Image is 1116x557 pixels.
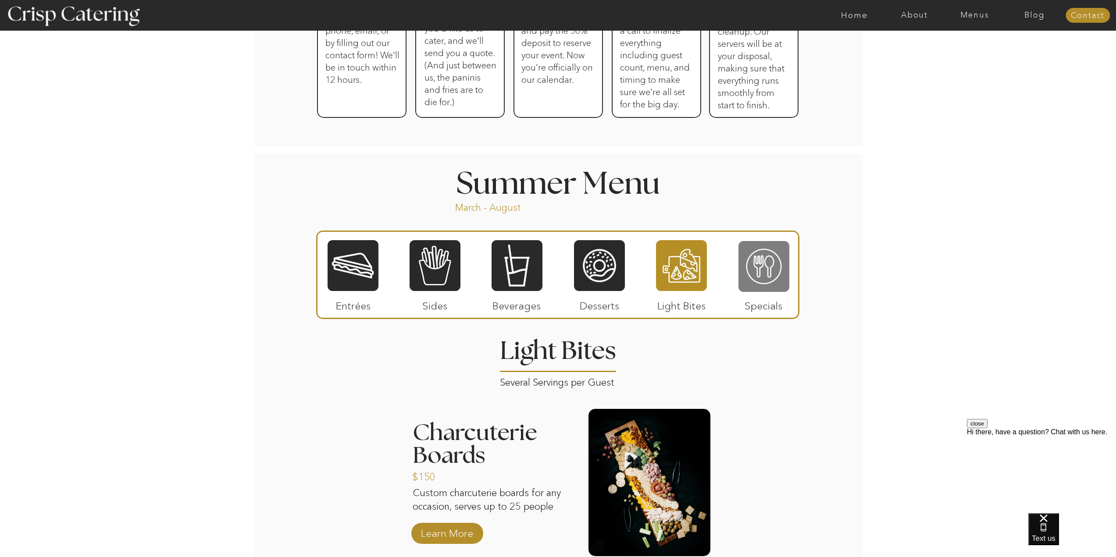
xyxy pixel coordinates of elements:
p: Entrées [324,291,382,316]
a: Home [824,11,884,20]
iframe: podium webchat widget bubble [1028,513,1116,557]
p: March - August [455,201,576,211]
iframe: podium webchat widget prompt [967,419,1116,524]
p: Several Servings per Guest [500,374,617,384]
a: Menus [945,11,1005,20]
h3: Charcuterie Boards [413,422,574,468]
h2: Light Bites [497,339,620,371]
p: Desserts [570,291,629,316]
a: $150 [412,462,471,487]
a: Blog [1005,11,1065,20]
h1: Summer Menu [436,169,680,195]
p: Beverages [488,291,546,316]
a: Contact [1066,11,1110,20]
p: Specials [734,291,793,316]
p: Sides [406,291,464,316]
p: Light Bites [652,291,711,316]
p: Custom charcuterie boards for any occasion, serves up to 25 people [413,486,563,525]
a: Learn More [418,518,476,544]
a: About [884,11,945,20]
